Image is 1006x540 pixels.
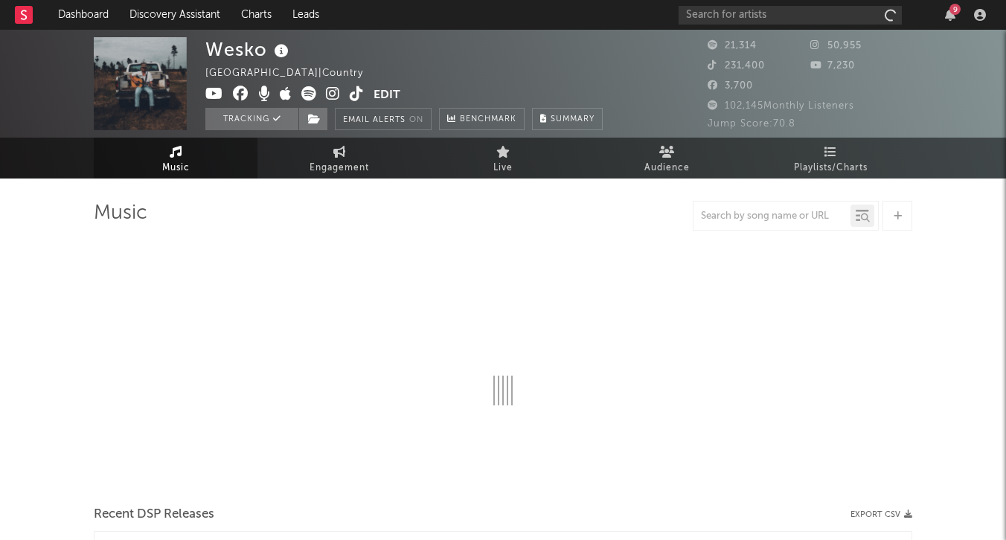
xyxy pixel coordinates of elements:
[693,210,850,222] input: Search by song name or URL
[310,159,369,177] span: Engagement
[810,41,862,51] span: 50,955
[439,108,525,130] a: Benchmark
[708,119,795,129] span: Jump Score: 70.8
[409,116,423,124] em: On
[708,41,757,51] span: 21,314
[205,108,298,130] button: Tracking
[532,108,603,130] button: Summary
[708,81,753,91] span: 3,700
[493,159,513,177] span: Live
[421,138,585,179] a: Live
[162,159,190,177] span: Music
[94,506,214,524] span: Recent DSP Releases
[749,138,912,179] a: Playlists/Charts
[949,4,961,15] div: 9
[205,65,380,83] div: [GEOGRAPHIC_DATA] | Country
[257,138,421,179] a: Engagement
[945,9,955,21] button: 9
[679,6,902,25] input: Search for artists
[810,61,855,71] span: 7,230
[335,108,432,130] button: Email AlertsOn
[374,86,400,105] button: Edit
[708,101,854,111] span: 102,145 Monthly Listeners
[94,138,257,179] a: Music
[850,510,912,519] button: Export CSV
[460,111,516,129] span: Benchmark
[585,138,749,179] a: Audience
[205,37,292,62] div: Wesko
[708,61,765,71] span: 231,400
[644,159,690,177] span: Audience
[551,115,595,123] span: Summary
[794,159,868,177] span: Playlists/Charts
